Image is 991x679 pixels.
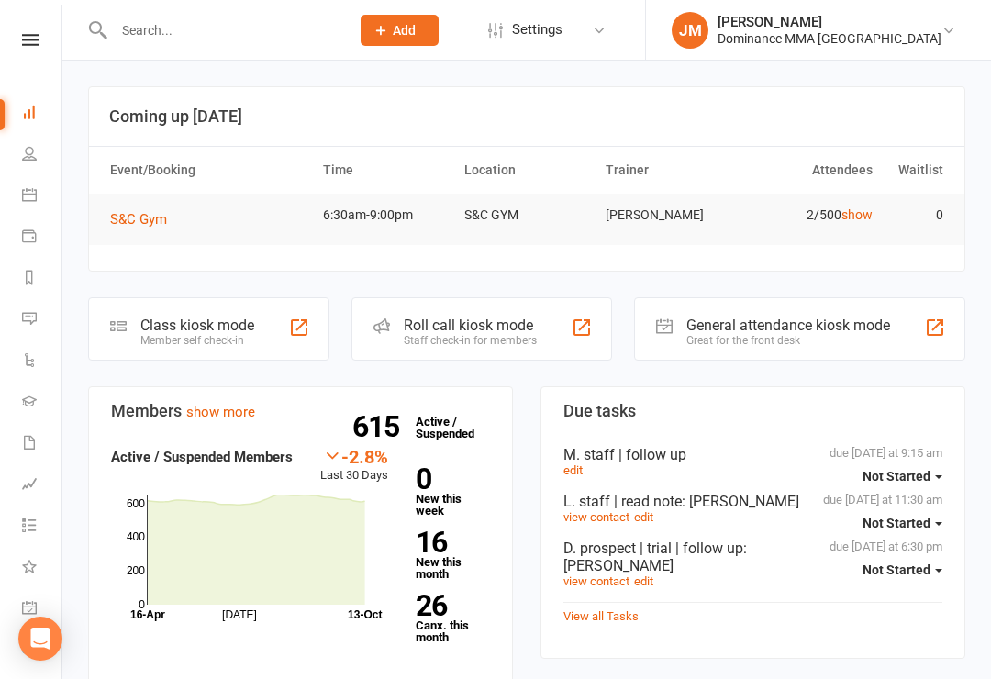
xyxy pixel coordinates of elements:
[634,510,653,524] a: edit
[352,413,406,440] strong: 615
[111,402,490,420] h3: Members
[18,617,62,661] div: Open Intercom Messenger
[22,217,63,259] a: Payments
[686,317,890,334] div: General attendance kiosk mode
[186,404,255,420] a: show more
[393,23,416,38] span: Add
[315,194,456,237] td: 6:30am-9:00pm
[863,506,942,540] button: Not Started
[863,562,930,577] span: Not Started
[456,194,597,237] td: S&C GYM
[320,446,388,466] div: -2.8%
[416,465,483,493] strong: 0
[563,540,747,574] span: : [PERSON_NAME]
[416,592,490,643] a: 26Canx. this month
[563,510,629,524] a: view contact
[404,334,537,347] div: Staff check-in for members
[563,540,942,574] div: D. prospect | trial | follow up
[109,107,944,126] h3: Coming up [DATE]
[22,176,63,217] a: Calendar
[634,574,653,588] a: edit
[881,147,952,194] th: Waitlist
[739,194,880,237] td: 2/500
[140,317,254,334] div: Class kiosk mode
[597,147,739,194] th: Trainer
[563,609,639,623] a: View all Tasks
[563,493,942,510] div: L. staff | read note
[110,211,167,228] span: S&C Gym
[563,402,942,420] h3: Due tasks
[563,446,942,463] div: M. staff | follow up
[863,516,930,530] span: Not Started
[315,147,456,194] th: Time
[404,317,537,334] div: Roll call kiosk mode
[22,548,63,589] a: What's New
[863,469,930,484] span: Not Started
[686,334,890,347] div: Great for the front desk
[863,460,942,493] button: Not Started
[456,147,597,194] th: Location
[416,529,483,556] strong: 16
[361,15,439,46] button: Add
[718,14,941,30] div: [PERSON_NAME]
[22,465,63,506] a: Assessments
[102,147,315,194] th: Event/Booking
[512,9,562,50] span: Settings
[111,449,293,465] strong: Active / Suspended Members
[22,589,63,630] a: General attendance kiosk mode
[563,463,583,477] a: edit
[597,194,739,237] td: [PERSON_NAME]
[22,135,63,176] a: People
[881,194,952,237] td: 0
[718,30,941,47] div: Dominance MMA [GEOGRAPHIC_DATA]
[320,446,388,485] div: Last 30 Days
[739,147,880,194] th: Attendees
[108,17,337,43] input: Search...
[416,465,490,517] a: 0New this week
[563,574,629,588] a: view contact
[22,259,63,300] a: Reports
[406,402,487,453] a: 615Active / Suspended
[841,207,873,222] a: show
[416,529,490,580] a: 16New this month
[110,208,180,230] button: S&C Gym
[672,12,708,49] div: JM
[140,334,254,347] div: Member self check-in
[416,592,483,619] strong: 26
[22,94,63,135] a: Dashboard
[682,493,799,510] span: : [PERSON_NAME]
